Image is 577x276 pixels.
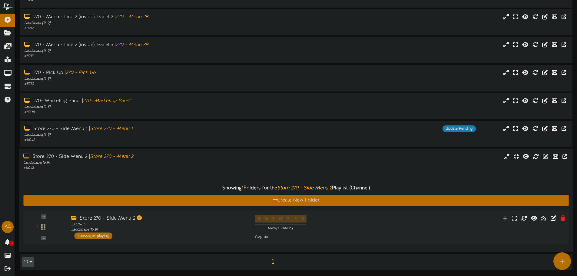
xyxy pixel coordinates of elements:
div: 270 - Menu - Line 2 (inside), Panel 3 | [24,42,245,48]
span: 1 [242,185,244,191]
div: 270- Marketing Panel | [24,98,245,105]
i: 270 - Pick Up [66,70,96,75]
i: 270 - Menu 3B [116,42,148,48]
i: Store 270 - Menu 1 [90,126,133,131]
div: Showing Folders for the Playlist (Channel) [19,182,573,195]
div: 270 - Pick Up | [24,69,245,76]
div: Store 270 - Side Menu 2 [71,215,246,222]
div: ID: 17965 Landscape ( 16:9 ) [71,222,246,233]
div: Landscape ( 16:9 ) [23,160,245,165]
div: 270 - Menu - Line 2 (inside), Panel 2 | [24,14,245,21]
div: Landscape ( 16:9 ) [24,132,245,138]
div: AC [2,221,14,233]
span: 0 [9,241,14,246]
button: 10 [22,257,34,267]
button: Create New Folder [23,195,569,206]
div: Landscape ( 16:9 ) [24,21,245,26]
i: 270 - Menu 2B [116,14,148,20]
div: Landscape ( 16:9 ) [24,104,245,109]
i: 270- Marketing Panel [83,98,130,104]
div: # 8210 [24,81,245,87]
div: Always Playing [255,224,306,233]
div: Landscape ( 16:9 ) [24,48,245,54]
i: Store 270 - Side Menu 2 [277,185,332,191]
div: Store 270 - Side Menu 2 | [23,153,245,160]
div: Store 270 - Side Menu 1 | [24,125,245,132]
div: # 8212 [24,26,245,31]
div: # 8213 [24,54,245,59]
div: Landscape ( 16:9 ) [24,76,245,81]
i: Store 270 - Menu 2 [90,154,133,159]
div: 1 messages playing [74,232,112,239]
div: # 11042 [24,138,245,143]
span: 1 [270,258,275,265]
div: Update Pending [443,125,476,132]
div: # 8206 [24,110,245,115]
div: Play All [255,234,383,240]
div: # 11043 [23,165,245,170]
